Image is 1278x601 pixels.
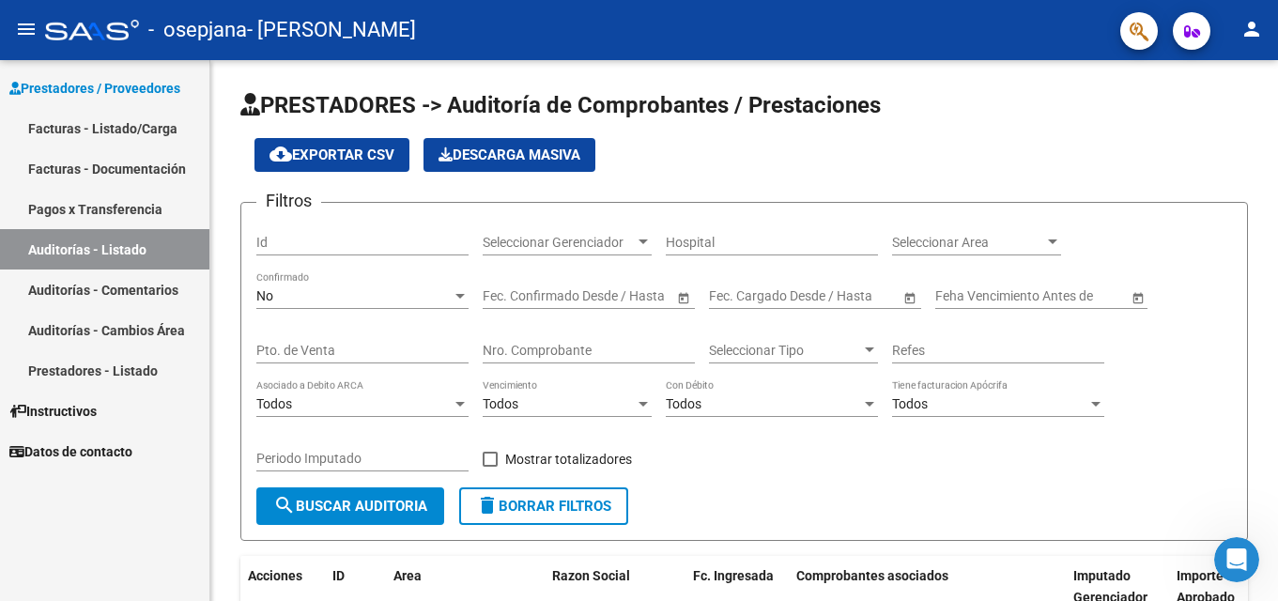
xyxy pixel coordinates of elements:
[483,288,541,304] input: Start date
[254,138,409,172] button: Exportar CSV
[505,448,632,470] span: Mostrar totalizadores
[1214,537,1259,582] iframe: Intercom live chat
[439,146,580,163] span: Descarga Masiva
[552,568,630,583] span: Razon Social
[19,285,357,383] div: Mensaje recienteSLFHola, queria saber si tienen un modelo de planilla de asistencia. Y por otro l...
[783,288,875,304] input: End date
[483,396,518,411] span: Todos
[148,9,247,51] span: - osepjana
[1240,18,1263,40] mat-icon: person
[459,487,628,525] button: Borrar Filtros
[38,408,314,428] div: Envíanos un mensaje
[269,146,394,163] span: Exportar CSV
[393,568,422,583] span: Area
[240,92,881,118] span: PRESTADORES -> Auditoría de Comprobantes / Prestaciones
[269,143,292,165] mat-icon: cloud_download
[796,568,948,583] span: Comprobantes asociados
[256,188,321,214] h3: Filtros
[215,347,282,367] div: • Hace 6m
[256,487,444,525] button: Buscar Auditoria
[273,494,296,516] mat-icon: search
[15,18,38,40] mat-icon: menu
[256,288,273,303] span: No
[483,235,635,251] span: Seleccionar Gerenciador
[332,568,345,583] span: ID
[693,568,774,583] span: Fc. Ingresada
[900,287,919,307] button: Open calendar
[256,396,292,411] span: Todos
[9,441,132,462] span: Datos de contacto
[673,287,693,307] button: Open calendar
[423,138,595,172] app-download-masive: Descarga masiva de comprobantes (adjuntos)
[19,393,357,444] div: Envíanos un mensaje
[9,401,97,422] span: Instructivos
[709,288,767,304] input: Start date
[248,568,302,583] span: Acciones
[892,235,1044,251] span: Seleccionar Area
[38,300,337,320] div: Mensaje reciente
[36,346,58,368] div: L
[74,475,115,488] span: Inicio
[44,331,67,353] div: S
[666,396,701,411] span: Todos
[38,133,338,229] p: Hola! [GEOGRAPHIC_DATA]
[188,428,376,503] button: Mensajes
[273,498,427,515] span: Buscar Auditoria
[79,330,1074,345] span: Hola, queria saber si tienen un modelo de planilla de asistencia. Y por otro lado cuando se sube ...
[1128,287,1147,307] button: Open calendar
[557,288,649,304] input: End date
[247,9,416,51] span: - [PERSON_NAME]
[892,396,928,411] span: Todos
[38,229,338,261] p: Necesitás ayuda?
[52,346,74,368] div: F
[476,498,611,515] span: Borrar Filtros
[709,343,861,359] span: Seleccionar Tipo
[251,475,312,488] span: Mensajes
[476,494,499,516] mat-icon: delete
[423,138,595,172] button: Descarga Masiva
[79,347,211,367] div: Soporte del Sistema
[9,78,180,99] span: Prestadores / Proveedores
[20,313,356,382] div: SLFHola, queria saber si tienen un modelo de planilla de asistencia. Y por otro lado cuando se su...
